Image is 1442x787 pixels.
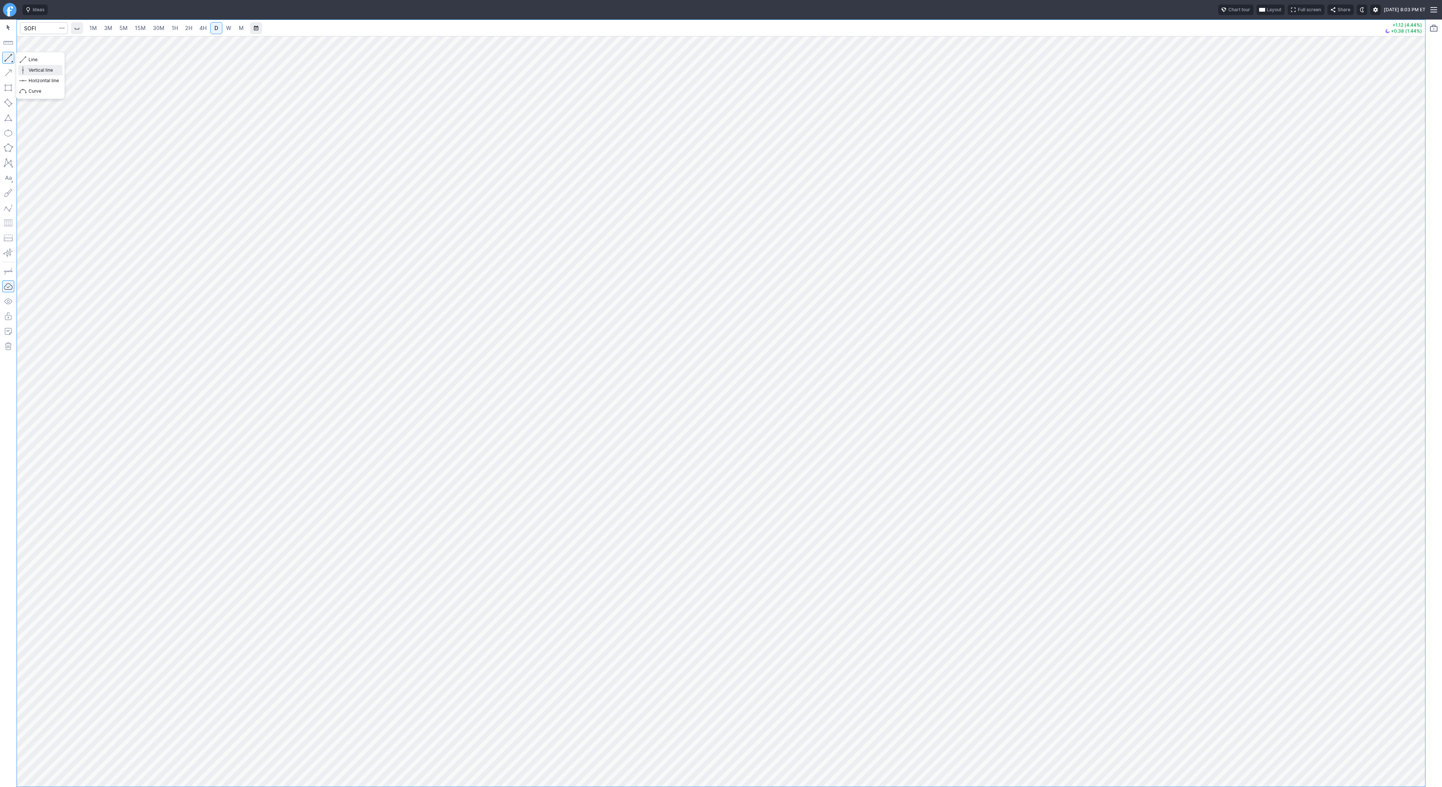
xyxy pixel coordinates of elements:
[2,310,14,322] button: Lock drawings
[239,25,244,31] span: M
[185,25,192,31] span: 2H
[2,112,14,124] button: Triangle
[1391,29,1422,33] span: +0.38 (1.44%)
[16,52,65,99] div: Line
[2,127,14,139] button: Ellipse
[1218,5,1253,15] button: Chart tour
[2,247,14,259] button: Anchored VWAP
[153,25,164,31] span: 30M
[1370,5,1381,15] button: Settings
[1385,23,1422,27] p: +1.12 (4.44%)
[223,22,235,34] a: W
[214,25,218,31] span: D
[2,217,14,229] button: Fibonacci retracements
[210,22,222,34] a: D
[2,280,14,292] button: Drawings Autosave: On
[3,3,17,17] a: Finviz.com
[1327,5,1354,15] button: Share
[2,340,14,352] button: Remove all autosaved drawings
[23,5,48,15] button: Ideas
[196,22,210,34] a: 4H
[235,22,247,34] a: M
[104,25,112,31] span: 3M
[2,97,14,109] button: Rotated rectangle
[226,25,231,31] span: W
[250,22,262,34] button: Range
[2,202,14,214] button: Elliott waves
[1428,22,1440,34] button: Portfolio watchlist
[119,25,128,31] span: 5M
[89,25,97,31] span: 1M
[2,325,14,337] button: Add note
[2,232,14,244] button: Position
[1228,6,1250,14] span: Chart tour
[71,22,83,34] button: Interval
[101,22,116,34] a: 3M
[2,172,14,184] button: Text
[1267,6,1281,14] span: Layout
[168,22,181,34] a: 1H
[172,25,178,31] span: 1H
[1338,6,1350,14] span: Share
[199,25,207,31] span: 4H
[1288,5,1324,15] button: Full screen
[2,187,14,199] button: Brush
[182,22,196,34] a: 2H
[2,265,14,277] button: Drawing mode: Single
[1256,5,1285,15] button: Layout
[29,66,59,74] span: Vertical line
[29,77,59,84] span: Horizontal line
[1298,6,1321,14] span: Full screen
[33,6,44,14] span: Ideas
[2,52,14,64] button: Line
[20,22,68,34] input: Search
[2,22,14,34] button: Mouse
[2,142,14,154] button: Polygon
[116,22,131,34] a: 5M
[86,22,100,34] a: 1M
[2,82,14,94] button: Rectangle
[29,87,59,95] span: Curve
[57,22,67,34] button: Search
[2,37,14,49] button: Measure
[149,22,168,34] a: 30M
[2,157,14,169] button: XABCD
[1357,5,1367,15] button: Toggle dark mode
[2,295,14,307] button: Hide drawings
[131,22,149,34] a: 15M
[29,56,59,63] span: Line
[1384,6,1425,14] span: [DATE] 8:03 PM ET
[2,67,14,79] button: Arrow
[135,25,146,31] span: 15M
